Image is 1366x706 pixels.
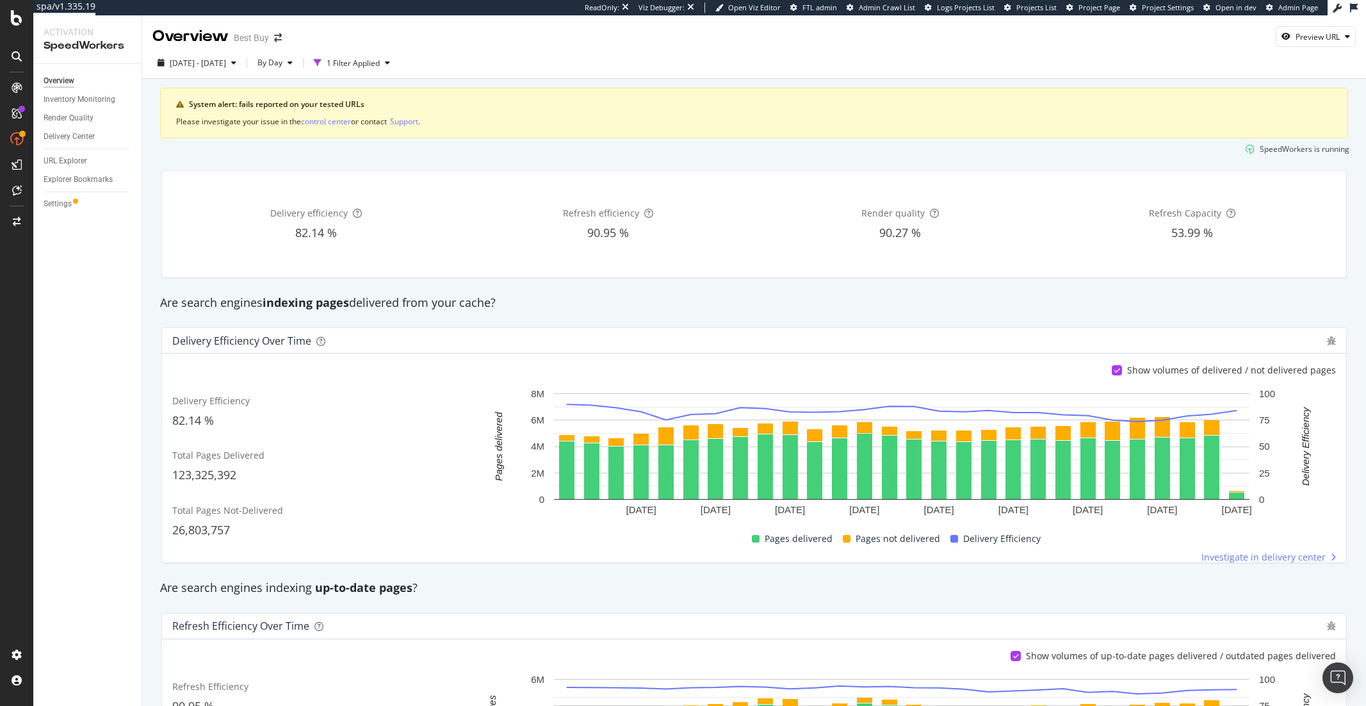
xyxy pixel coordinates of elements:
span: Open in dev [1216,3,1256,12]
div: Are search engines indexing ? [154,580,1354,596]
text: 4M [531,441,544,452]
a: Overview [44,74,133,88]
span: 82.14 % [172,413,214,428]
button: 1 Filter Applied [309,53,395,73]
text: 0 [1259,494,1264,505]
text: 0 [539,494,544,505]
text: [DATE] [1147,505,1177,516]
div: Delivery Efficiency over time [172,334,311,347]
text: 8M [531,388,544,399]
a: Logs Projects List [925,3,995,13]
strong: indexing pages [263,295,349,310]
span: 26,803,757 [172,522,230,538]
span: Admin Crawl List [859,3,915,12]
span: 123,325,392 [172,467,236,482]
div: Overview [152,26,229,47]
div: control center [301,116,351,127]
div: Viz Debugger: [638,3,685,13]
div: System alert: fails reported on your tested URLs [189,99,1332,110]
span: FTL admin [802,3,837,12]
text: 25 [1259,468,1270,479]
a: Settings [44,197,133,211]
div: Show volumes of delivered / not delivered pages [1127,364,1336,377]
div: Please investigate your issue in the or contact . [176,115,1332,127]
text: [DATE] [998,505,1029,516]
div: URL Explorer [44,154,87,168]
text: 75 [1259,415,1270,425]
div: Are search engines delivered from your cache? [154,295,1354,311]
span: Investigate in delivery center [1201,551,1326,564]
a: Inventory Monitoring [44,93,133,106]
button: control center [301,115,351,127]
span: Delivery Efficiency [172,395,250,407]
text: 6M [531,674,544,685]
text: [DATE] [626,505,656,516]
div: Render Quality [44,111,94,125]
text: 6M [531,415,544,425]
span: 90.27 % [879,225,921,240]
div: ReadOnly: [585,3,619,13]
div: SpeedWorkers [44,38,131,53]
div: Delivery Center [44,130,95,144]
div: Overview [44,74,74,88]
text: [DATE] [1073,505,1103,516]
div: Preview URL [1296,31,1340,42]
button: By Day [252,53,298,73]
button: Support [390,115,418,127]
text: 2M [531,468,544,479]
div: Inventory Monitoring [44,93,115,106]
div: Open Intercom Messenger [1322,662,1353,693]
a: Admin Crawl List [847,3,915,13]
a: Open Viz Editor [715,3,781,13]
a: Open in dev [1203,3,1256,13]
div: Show volumes of up-to-date pages delivered / outdated pages delivered [1026,650,1336,662]
span: Logs Projects List [937,3,995,12]
a: Admin Page [1266,3,1318,13]
span: 82.14 % [295,225,337,240]
text: 100 [1259,674,1275,685]
span: Project Settings [1142,3,1194,12]
span: Refresh Capacity [1149,207,1221,219]
div: Settings [44,197,72,211]
strong: up-to-date pages [315,580,412,595]
text: [DATE] [775,505,805,516]
div: warning banner [160,88,1348,138]
span: Pages delivered [765,531,833,546]
text: Pages delivered [493,412,504,481]
span: Projects List [1016,3,1057,12]
span: Open Viz Editor [728,3,781,12]
a: Explorer Bookmarks [44,173,133,186]
button: [DATE] - [DATE] [152,53,241,73]
text: 100 [1259,388,1275,399]
div: SpeedWorkers is running [1260,144,1349,154]
svg: A chart. [467,387,1336,520]
a: FTL admin [790,3,837,13]
span: Refresh Efficiency [172,680,248,693]
div: Support [390,116,418,127]
span: Delivery efficiency [270,207,348,219]
div: bug [1327,336,1336,345]
div: Activation [44,26,131,38]
div: Explorer Bookmarks [44,173,113,186]
div: bug [1327,621,1336,630]
text: [DATE] [701,505,731,516]
span: Refresh efficiency [563,207,639,219]
text: [DATE] [849,505,879,516]
span: Render quality [861,207,925,219]
text: [DATE] [1222,505,1252,516]
span: By Day [252,57,282,68]
a: URL Explorer [44,154,133,168]
a: Delivery Center [44,130,133,144]
span: [DATE] - [DATE] [170,58,226,69]
a: Project Page [1066,3,1120,13]
button: Preview URL [1276,26,1356,47]
text: 50 [1259,441,1270,452]
a: Render Quality [44,111,133,125]
span: 90.95 % [587,225,629,240]
div: Refresh Efficiency over time [172,620,309,632]
span: Total Pages Not-Delivered [172,504,283,516]
div: Best Buy [234,31,269,44]
span: Admin Page [1278,3,1318,12]
span: Delivery Efficiency [963,531,1041,546]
